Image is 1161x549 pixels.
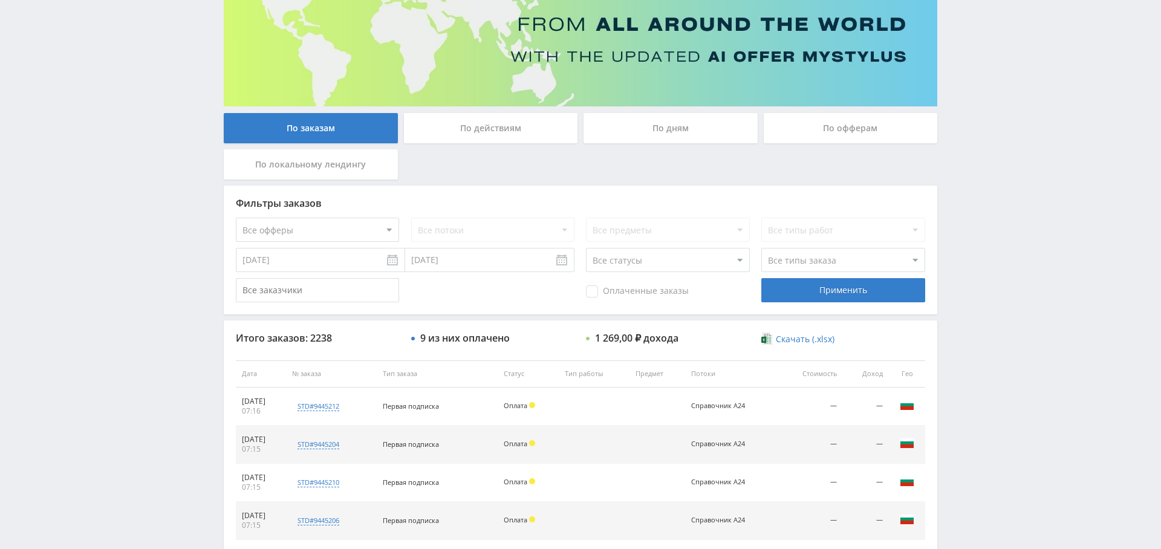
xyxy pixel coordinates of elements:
[778,426,843,464] td: —
[529,516,535,522] span: Холд
[242,482,280,492] div: 07:15
[242,473,280,482] div: [DATE]
[778,464,843,502] td: —
[504,477,527,486] span: Оплата
[761,333,834,345] a: Скачать (.xlsx)
[236,333,399,343] div: Итого заказов: 2238
[629,360,686,388] th: Предмет
[761,278,925,302] div: Применить
[900,512,914,527] img: bgr.png
[236,278,399,302] input: Все заказчики
[383,440,439,449] span: Первая подписка
[529,402,535,408] span: Холд
[242,406,280,416] div: 07:16
[383,516,439,525] span: Первая подписка
[691,516,746,524] div: Справочник А24
[224,113,398,143] div: По заказам
[242,521,280,530] div: 07:15
[778,360,843,388] th: Стоимость
[383,478,439,487] span: Первая подписка
[843,388,889,426] td: —
[242,444,280,454] div: 07:15
[420,333,510,343] div: 9 из них оплачено
[764,113,938,143] div: По офферам
[404,113,578,143] div: По действиям
[843,502,889,540] td: —
[843,360,889,388] th: Доход
[236,360,286,388] th: Дата
[224,149,398,180] div: По локальному лендингу
[298,516,339,525] div: std#9445206
[900,436,914,450] img: bgr.png
[776,334,834,344] span: Скачать (.xlsx)
[242,397,280,406] div: [DATE]
[843,464,889,502] td: —
[236,198,925,209] div: Фильтры заказов
[691,478,746,486] div: Справочник А24
[900,398,914,412] img: bgr.png
[685,360,778,388] th: Потоки
[498,360,559,388] th: Статус
[504,439,527,448] span: Оплата
[383,401,439,411] span: Первая подписка
[529,478,535,484] span: Холд
[286,360,377,388] th: № заказа
[761,333,772,345] img: xlsx
[691,402,746,410] div: Справочник А24
[377,360,498,388] th: Тип заказа
[529,440,535,446] span: Холд
[778,388,843,426] td: —
[691,440,746,448] div: Справочник А24
[504,401,527,410] span: Оплата
[595,333,678,343] div: 1 269,00 ₽ дохода
[242,435,280,444] div: [DATE]
[900,474,914,489] img: bgr.png
[778,502,843,540] td: —
[298,440,339,449] div: std#9445204
[298,478,339,487] div: std#9445210
[504,515,527,524] span: Оплата
[242,511,280,521] div: [DATE]
[559,360,629,388] th: Тип работы
[586,285,689,297] span: Оплаченные заказы
[843,426,889,464] td: —
[298,401,339,411] div: std#9445212
[889,360,925,388] th: Гео
[584,113,758,143] div: По дням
